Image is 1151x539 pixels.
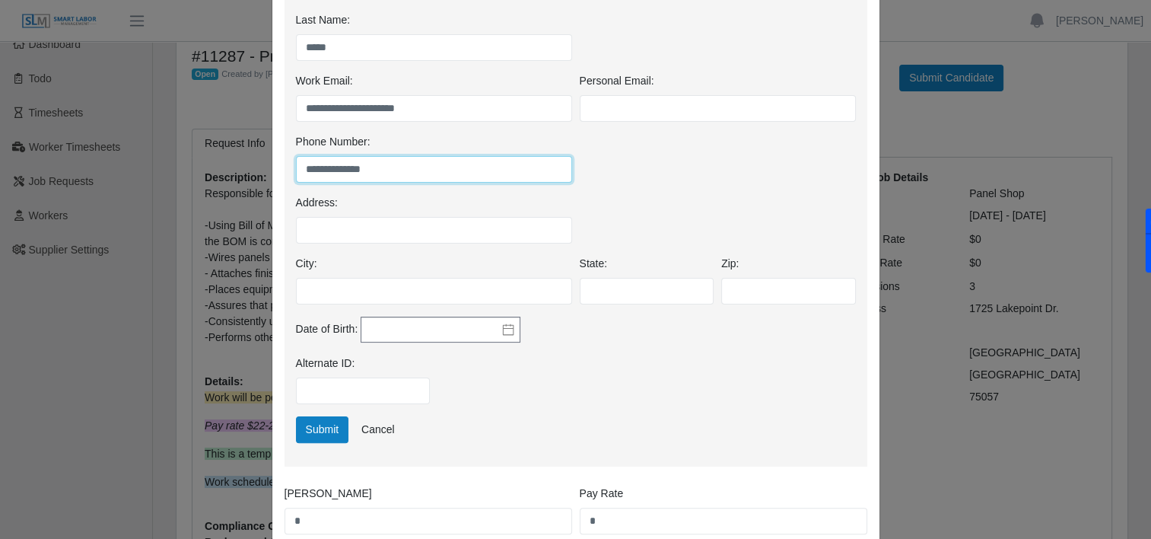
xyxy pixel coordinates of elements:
label: Alternate ID: [296,356,355,372]
label: [PERSON_NAME] [285,486,372,502]
label: Last Name: [296,12,351,28]
label: Address: [296,195,338,211]
body: Rich Text Area. Press ALT-0 for help. [12,12,568,29]
label: Pay Rate [580,486,624,502]
label: Work Email: [296,73,353,89]
label: Zip: [721,256,739,272]
button: Submit [296,416,349,443]
a: Cancel [351,416,405,443]
label: Personal Email: [580,73,654,89]
label: Phone Number: [296,134,370,150]
label: City: [296,256,317,272]
label: State: [580,256,608,272]
label: Date of Birth: [296,321,358,337]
